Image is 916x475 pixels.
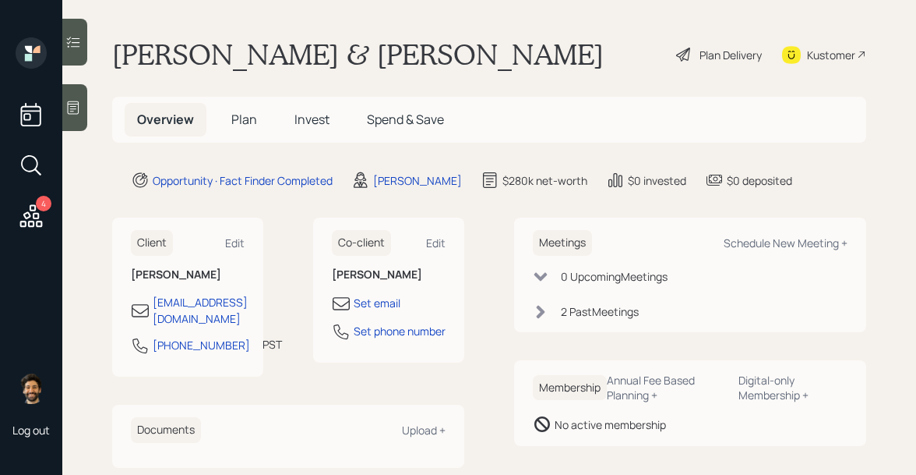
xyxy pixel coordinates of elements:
[724,236,847,250] div: Schedule New Meeting +
[153,172,333,189] div: Opportunity · Fact Finder Completed
[294,111,329,128] span: Invest
[131,417,201,443] h6: Documents
[354,323,446,339] div: Set phone number
[231,111,257,128] span: Plan
[561,303,639,320] div: 2 Past Meeting s
[555,417,666,433] div: No active membership
[699,47,762,63] div: Plan Delivery
[262,336,282,353] div: PST
[332,230,391,256] h6: Co-client
[137,111,194,128] span: Overview
[533,230,592,256] h6: Meetings
[112,37,604,72] h1: [PERSON_NAME] & [PERSON_NAME]
[354,295,400,311] div: Set email
[373,172,462,189] div: [PERSON_NAME]
[561,268,668,285] div: 0 Upcoming Meeting s
[225,236,245,250] div: Edit
[332,268,446,282] h6: [PERSON_NAME]
[807,47,855,63] div: Kustomer
[502,172,587,189] div: $280k net-worth
[402,423,446,438] div: Upload +
[367,111,444,128] span: Spend & Save
[131,268,245,282] h6: [PERSON_NAME]
[607,373,726,402] div: Annual Fee Based Planning +
[16,373,47,404] img: eric-schwartz-headshot.png
[738,373,847,402] div: Digital-only Membership +
[628,172,686,189] div: $0 invested
[153,337,250,353] div: [PHONE_NUMBER]
[426,236,446,250] div: Edit
[12,423,50,438] div: Log out
[131,230,173,256] h6: Client
[533,375,607,401] h6: Membership
[36,196,51,211] div: 4
[153,294,248,327] div: [EMAIL_ADDRESS][DOMAIN_NAME]
[727,172,792,189] div: $0 deposited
